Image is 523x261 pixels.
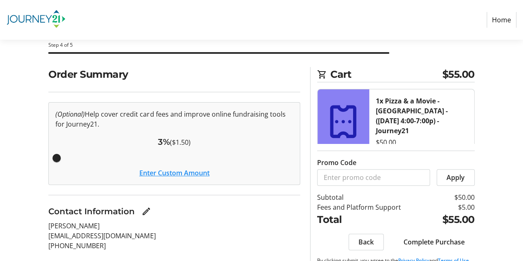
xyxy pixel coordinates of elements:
div: ($1.50) [55,136,293,148]
button: Complete Purchase [394,234,475,250]
span: Cart [330,67,442,82]
button: Back [349,234,384,250]
div: Step 4 of 5 [48,41,474,49]
div: $50.00 [376,137,468,147]
h2: Order Summary [48,67,300,82]
button: Edit Contact Information [138,203,155,220]
a: Home [487,12,516,28]
p: [PERSON_NAME] [48,221,300,231]
p: [EMAIL_ADDRESS][DOMAIN_NAME] [48,231,300,241]
h3: Contact Information [48,205,135,218]
td: $5.00 [431,202,475,212]
label: Promo Code [317,158,356,168]
td: $50.00 [431,192,475,202]
td: $55.00 [431,212,475,227]
em: (Optional) [55,110,85,119]
img: Journey21's Logo [7,3,65,36]
td: Total [317,212,431,227]
input: Enter promo code [317,169,430,186]
span: $55.00 [442,67,475,82]
button: Enter Custom Amount [139,168,210,178]
button: Apply [437,169,475,186]
span: Apply [447,172,465,182]
strong: 1x Pizza & a Movie - [GEOGRAPHIC_DATA] - ([DATE] 4:00-7:00p) - Journey21 [376,96,448,135]
td: Subtotal [317,192,431,202]
span: 3% [158,137,170,147]
span: Complete Purchase [404,237,465,247]
p: [PHONE_NUMBER] [48,241,300,251]
span: Back [358,237,374,247]
p: Help cover credit card fees and improve online fundraising tools for Journey21. [55,109,293,129]
td: Fees and Platform Support [317,202,431,212]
